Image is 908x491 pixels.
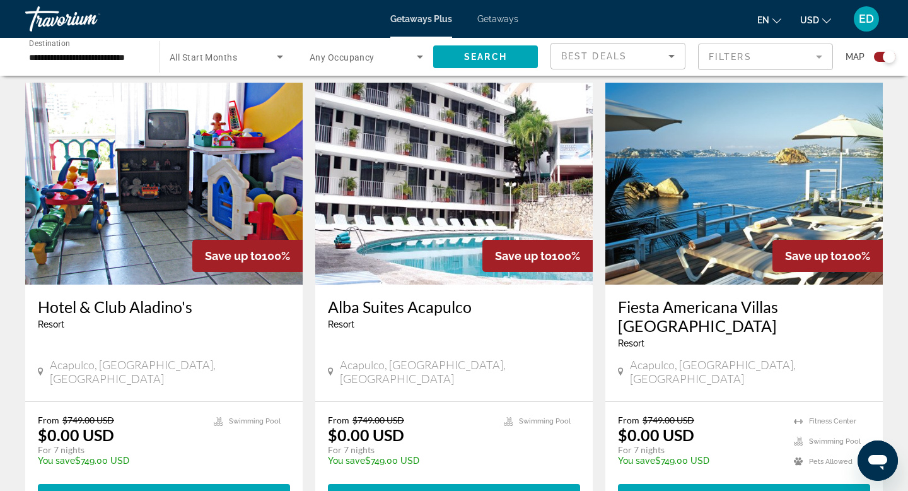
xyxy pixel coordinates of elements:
[38,456,201,466] p: $749.00 USD
[809,417,856,425] span: Fitness Center
[328,456,365,466] span: You save
[38,425,114,444] p: $0.00 USD
[38,319,64,329] span: Resort
[328,444,491,456] p: For 7 nights
[495,249,552,263] span: Save up to
[170,52,237,62] span: All Start Months
[698,43,833,71] button: Filter
[643,415,694,425] span: $749.00 USD
[618,297,870,335] a: Fiesta Americana Villas [GEOGRAPHIC_DATA]
[618,456,655,466] span: You save
[519,417,571,425] span: Swimming Pool
[464,52,507,62] span: Search
[785,249,842,263] span: Save up to
[328,415,349,425] span: From
[858,441,898,481] iframe: Button to launch messaging window
[38,444,201,456] p: For 7 nights
[618,338,644,348] span: Resort
[809,437,861,446] span: Swimming Pool
[328,319,354,329] span: Resort
[618,425,694,444] p: $0.00 USD
[50,358,290,386] span: Acapulco, [GEOGRAPHIC_DATA], [GEOGRAPHIC_DATA]
[192,240,303,272] div: 100%
[800,11,831,29] button: Change currency
[630,358,870,386] span: Acapulco, [GEOGRAPHIC_DATA], [GEOGRAPHIC_DATA]
[846,48,864,66] span: Map
[561,51,627,61] span: Best Deals
[38,456,75,466] span: You save
[328,297,580,316] a: Alba Suites Acapulco
[328,456,491,466] p: $749.00 USD
[757,11,781,29] button: Change language
[605,83,883,285] img: 6794E01L.jpg
[772,240,883,272] div: 100%
[328,425,404,444] p: $0.00 USD
[618,415,639,425] span: From
[618,444,781,456] p: For 7 nights
[757,15,769,25] span: en
[38,297,290,316] a: Hotel & Club Aladino's
[433,45,538,68] button: Search
[477,14,518,24] a: Getaways
[205,249,262,263] span: Save up to
[561,49,675,64] mat-select: Sort by
[340,358,580,386] span: Acapulco, [GEOGRAPHIC_DATA], [GEOGRAPHIC_DATA]
[850,6,883,32] button: User Menu
[352,415,404,425] span: $749.00 USD
[310,52,375,62] span: Any Occupancy
[25,83,303,285] img: A708O01X.jpg
[859,13,874,25] span: ED
[482,240,593,272] div: 100%
[25,3,151,35] a: Travorium
[315,83,593,285] img: 6972E01L.jpg
[390,14,452,24] a: Getaways Plus
[229,417,281,425] span: Swimming Pool
[62,415,114,425] span: $749.00 USD
[809,458,853,466] span: Pets Allowed
[38,415,59,425] span: From
[800,15,819,25] span: USD
[29,38,70,47] span: Destination
[618,456,781,466] p: $749.00 USD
